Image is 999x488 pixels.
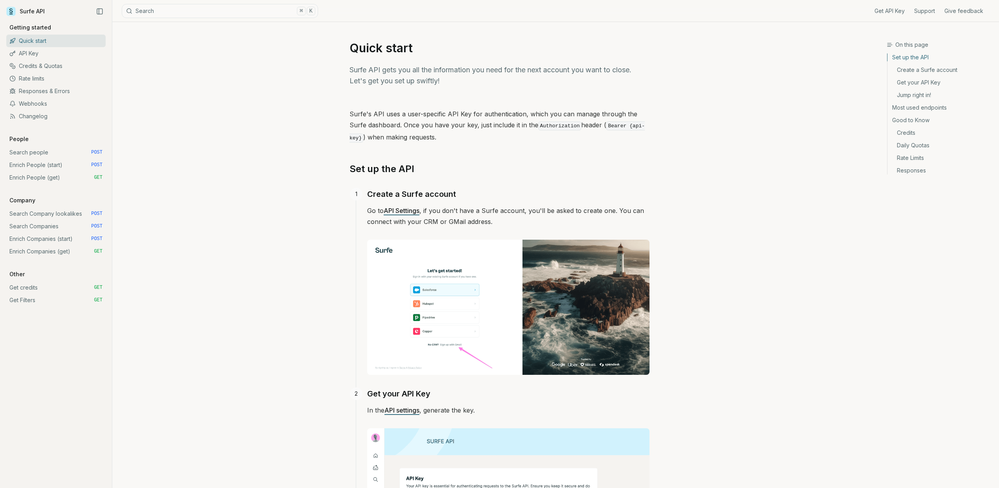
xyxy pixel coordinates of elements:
[122,4,318,18] button: Search⌘K
[887,41,993,49] h3: On this page
[6,135,32,143] p: People
[887,114,993,127] a: Good to Know
[887,139,993,152] a: Daily Quotas
[887,53,993,64] a: Set up the API
[6,196,38,204] p: Company
[349,163,414,175] a: Set up the API
[6,294,106,306] a: Get Filters GET
[94,297,102,303] span: GET
[887,152,993,164] a: Rate Limits
[887,164,993,174] a: Responses
[6,146,106,159] a: Search people POST
[384,406,419,414] a: API settings
[94,174,102,181] span: GET
[887,101,993,114] a: Most used endpoints
[367,240,650,375] img: Image
[6,85,106,97] a: Responses & Errors
[887,76,993,89] a: Get your API Key
[887,64,993,76] a: Create a Surfe account
[6,159,106,171] a: Enrich People (start) POST
[94,284,102,291] span: GET
[6,47,106,60] a: API Key
[6,97,106,110] a: Webhooks
[94,248,102,255] span: GET
[6,245,106,258] a: Enrich Companies (get) GET
[91,211,102,217] span: POST
[91,162,102,168] span: POST
[6,35,106,47] a: Quick start
[367,205,650,227] p: Go to , if you don't have a Surfe account, you'll be asked to create one. You can connect with yo...
[6,6,45,17] a: Surfe API
[367,188,456,200] a: Create a Surfe account
[6,72,106,85] a: Rate limits
[91,236,102,242] span: POST
[91,149,102,156] span: POST
[367,387,430,400] a: Get your API Key
[887,89,993,101] a: Jump right in!
[6,171,106,184] a: Enrich People (get) GET
[6,281,106,294] a: Get credits GET
[91,223,102,229] span: POST
[349,41,650,55] h1: Quick start
[6,110,106,123] a: Changelog
[944,7,983,15] a: Give feedback
[875,7,905,15] a: Get API Key
[6,270,28,278] p: Other
[538,121,581,130] code: Authorization
[94,6,106,17] button: Collapse Sidebar
[297,7,306,15] kbd: ⌘
[6,24,54,31] p: Getting started
[384,207,419,215] a: API Settings
[887,127,993,139] a: Credits
[307,7,315,15] kbd: K
[349,108,650,144] p: Surfe's API uses a user-specific API Key for authentication, which you can manage through the Sur...
[349,64,650,86] p: Surfe API gets you all the information you need for the next account you want to close. Let's get...
[6,220,106,233] a: Search Companies POST
[6,60,106,72] a: Credits & Quotas
[6,233,106,245] a: Enrich Companies (start) POST
[914,7,935,15] a: Support
[6,207,106,220] a: Search Company lookalikes POST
